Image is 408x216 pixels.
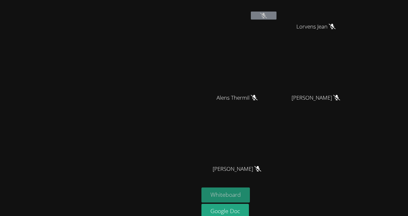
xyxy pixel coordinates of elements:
[296,22,336,31] span: Lorvens Jean
[292,93,340,103] span: [PERSON_NAME]
[201,187,250,203] button: Whiteboard
[213,164,261,174] span: [PERSON_NAME]
[217,93,258,103] span: Alens Thermil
